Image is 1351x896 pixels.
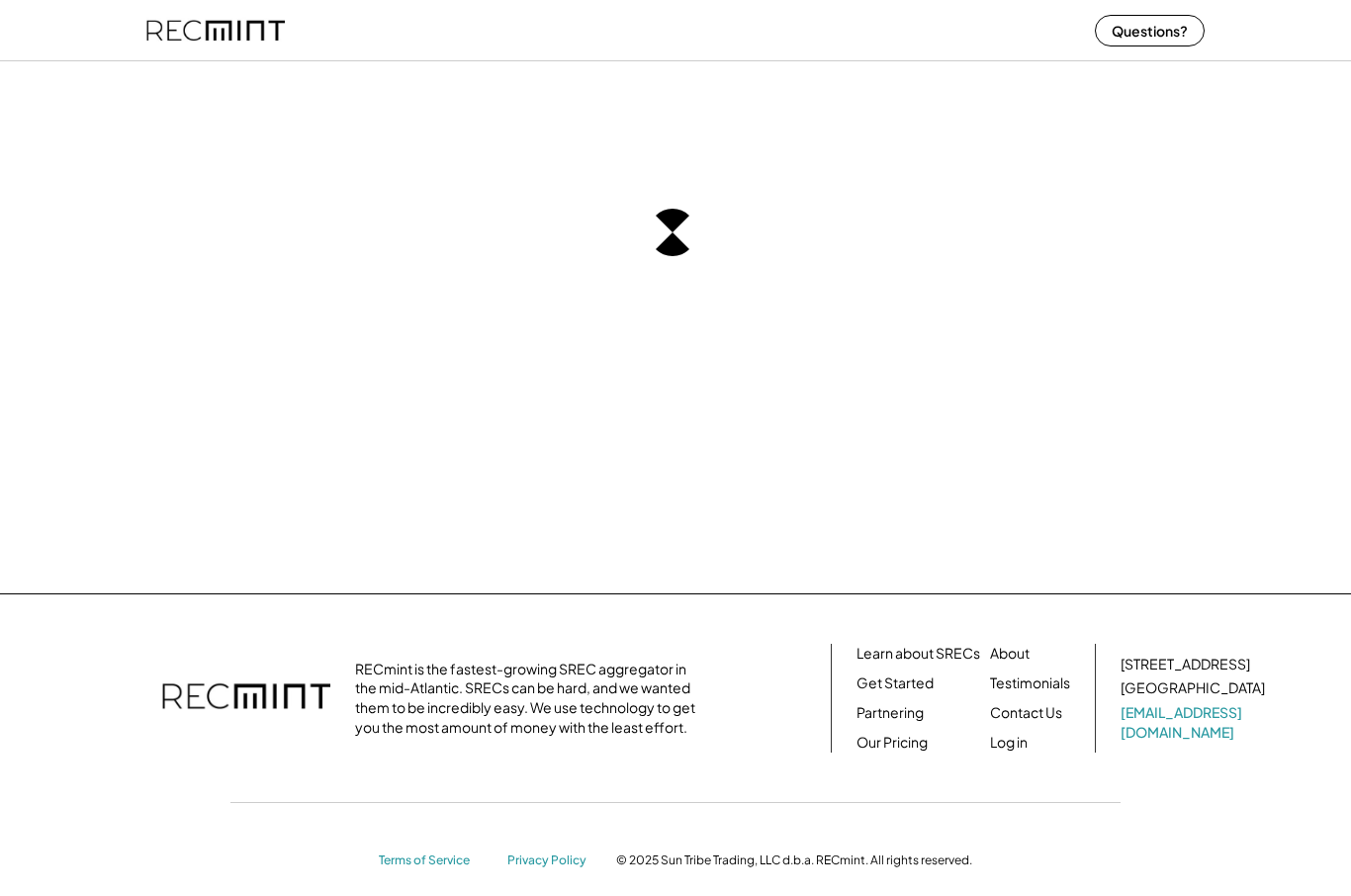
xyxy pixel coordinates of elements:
a: Privacy Policy [507,852,596,869]
div: [STREET_ADDRESS] [1121,655,1250,674]
img: recmint-logotype%403x.png [162,664,330,733]
a: Terms of Service [379,852,488,869]
a: Log in [990,733,1028,753]
div: RECmint is the fastest-growing SREC aggregator in the mid-Atlantic. SRECs can be hard, and we wan... [355,660,706,737]
a: Learn about SRECs [856,644,980,664]
div: © 2025 Sun Tribe Trading, LLC d.b.a. RECmint. All rights reserved. [616,852,972,868]
a: Contact Us [990,703,1062,723]
a: Get Started [856,673,934,693]
div: [GEOGRAPHIC_DATA] [1121,678,1265,698]
a: Partnering [856,703,924,723]
a: Our Pricing [856,733,928,753]
a: [EMAIL_ADDRESS][DOMAIN_NAME] [1121,703,1269,742]
a: About [990,644,1030,664]
a: Testimonials [990,673,1070,693]
img: recmint-logotype%403x%20%281%29.jpeg [146,4,285,56]
button: Questions? [1095,15,1205,46]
